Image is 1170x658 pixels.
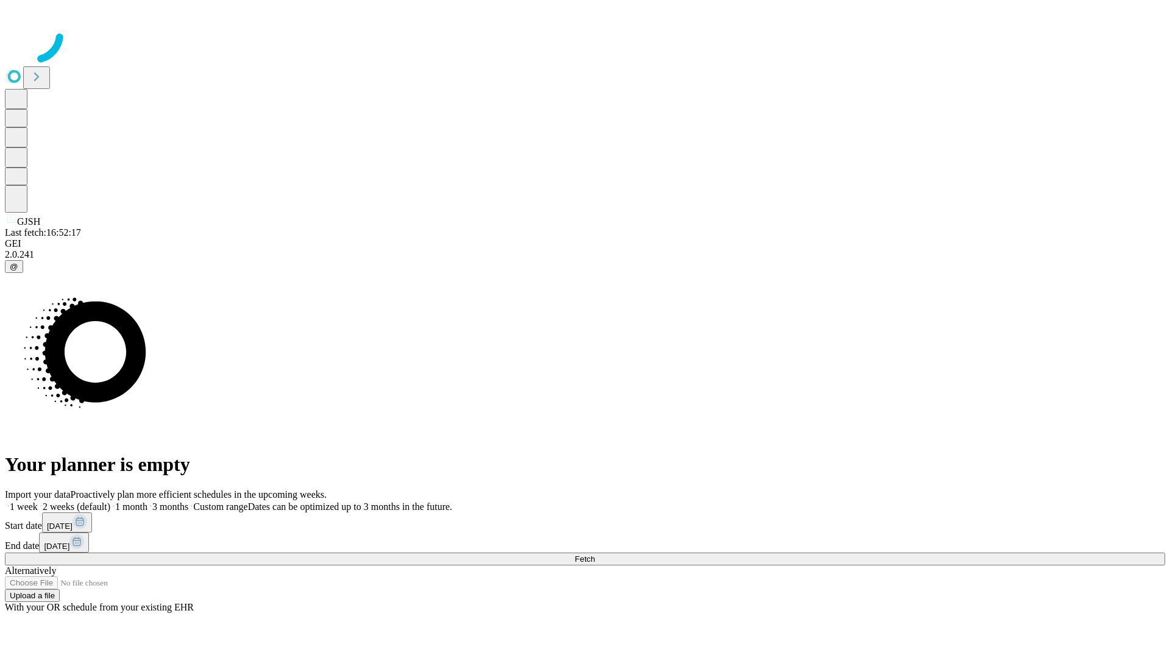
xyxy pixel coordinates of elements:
[5,238,1165,249] div: GEI
[5,249,1165,260] div: 2.0.241
[10,501,38,512] span: 1 week
[43,501,110,512] span: 2 weeks (default)
[152,501,188,512] span: 3 months
[575,554,595,564] span: Fetch
[5,602,194,612] span: With your OR schedule from your existing EHR
[5,565,56,576] span: Alternatively
[10,262,18,271] span: @
[5,453,1165,476] h1: Your planner is empty
[5,227,81,238] span: Last fetch: 16:52:17
[5,260,23,273] button: @
[5,553,1165,565] button: Fetch
[248,501,452,512] span: Dates can be optimized up to 3 months in the future.
[5,489,71,500] span: Import your data
[47,522,73,531] span: [DATE]
[115,501,147,512] span: 1 month
[5,589,60,602] button: Upload a file
[5,532,1165,553] div: End date
[42,512,92,532] button: [DATE]
[44,542,69,551] span: [DATE]
[193,501,247,512] span: Custom range
[5,512,1165,532] div: Start date
[71,489,327,500] span: Proactively plan more efficient schedules in the upcoming weeks.
[39,532,89,553] button: [DATE]
[17,216,40,227] span: GJSH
